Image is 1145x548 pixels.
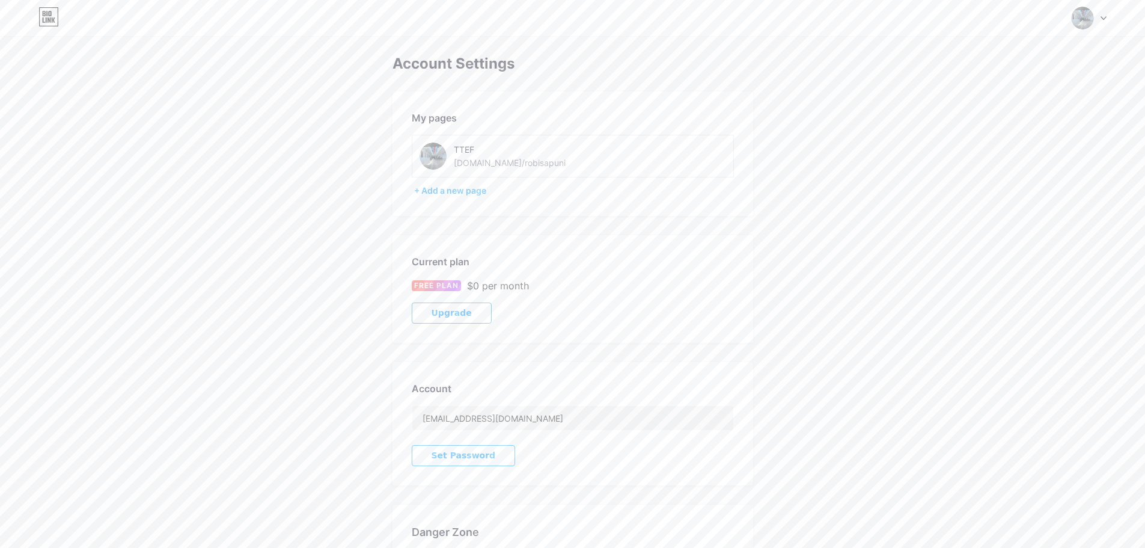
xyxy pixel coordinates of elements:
div: Account [412,381,734,396]
div: $0 per month [467,279,529,293]
div: Current plan [412,254,734,269]
div: TTEF [454,143,586,156]
span: Set Password [432,451,496,461]
button: Upgrade [412,303,492,324]
img: robisapuni [420,143,447,170]
button: Set Password [412,445,516,466]
img: Robi Saputra [1071,7,1094,29]
span: FREE PLAN [414,280,459,291]
div: + Add a new page [414,185,734,197]
div: [DOMAIN_NAME]/robisapuni [454,156,566,169]
input: Email [412,406,733,430]
div: My pages [412,111,734,125]
div: Danger Zone [412,524,734,540]
span: Upgrade [432,308,472,318]
div: Account Settings [392,55,753,72]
